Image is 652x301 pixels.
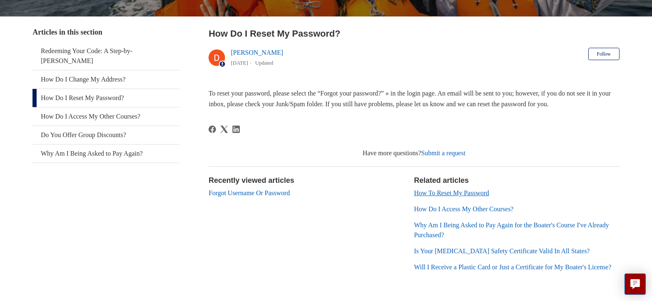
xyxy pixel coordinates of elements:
[209,175,406,186] h2: Recently viewed articles
[231,49,283,56] a: [PERSON_NAME]
[255,60,273,66] li: Updated
[624,273,646,295] button: Live chat
[32,70,179,89] a: How Do I Change My Address?
[32,126,179,144] a: Do You Offer Group Discounts?
[32,89,179,107] a: How Do I Reset My Password?
[414,247,589,254] a: Is Your [MEDICAL_DATA] Safety Certificate Valid In All States?
[414,205,513,212] a: How Do I Access My Other Courses?
[220,126,228,133] a: X Corp
[32,42,179,70] a: Redeeming Your Code: A Step-by-[PERSON_NAME]
[32,28,102,36] span: Articles in this section
[32,107,179,126] a: How Do I Access My Other Courses?
[209,27,620,40] h2: How Do I Reset My Password?
[232,126,240,133] a: LinkedIn
[209,90,611,107] span: To reset your password, please select the “Forgot your password?” » in the login page. An email w...
[209,148,620,158] div: Have more questions?
[231,60,248,66] time: 03/01/2024, 14:37
[209,126,216,133] a: Facebook
[232,126,240,133] svg: Share this page on LinkedIn
[209,126,216,133] svg: Share this page on Facebook
[209,189,290,196] a: Forgot Username Or Password
[220,126,228,133] svg: Share this page on X Corp
[414,264,611,271] a: Will I Receive a Plastic Card or Just a Certificate for My Boater's License?
[588,48,620,60] button: Follow Article
[421,149,466,156] a: Submit a request
[32,145,179,163] a: Why Am I Being Asked to Pay Again?
[414,222,609,238] a: Why Am I Being Asked to Pay Again for the Boater's Course I've Already Purchased?
[414,189,489,196] a: How To Reset My Password
[414,175,619,186] h2: Related articles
